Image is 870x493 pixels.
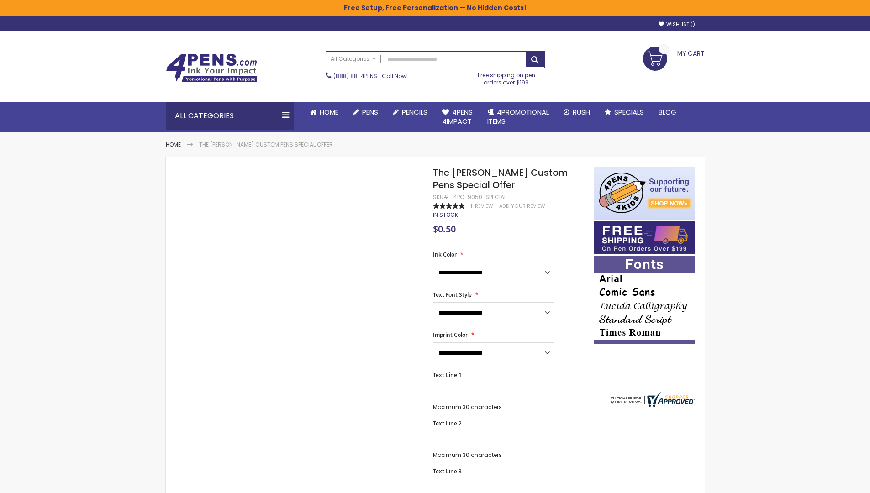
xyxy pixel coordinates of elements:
span: 4Pens 4impact [442,107,473,126]
img: 4Pens Custom Pens and Promotional Products [166,53,257,83]
a: (888) 88-4PENS [333,72,377,80]
span: Review [475,203,493,210]
a: All Categories [326,52,381,67]
div: 4PG-9050-SPECIAL [453,194,506,201]
span: Pencils [402,107,427,117]
span: Text Line 1 [433,371,462,379]
a: Blog [651,102,684,122]
strong: SKU [433,193,450,201]
a: Home [166,141,181,148]
span: Pens [362,107,378,117]
span: Specials [614,107,644,117]
span: Rush [573,107,590,117]
div: All Categories [166,102,294,130]
a: 4Pens4impact [435,102,480,132]
span: All Categories [331,55,376,63]
a: Add Your Review [499,203,545,210]
img: 4pens 4 kids [594,167,695,220]
span: Text Line 3 [433,467,462,475]
a: 4pens.com certificate URL [608,401,695,409]
div: 100% [433,203,465,209]
span: In stock [433,211,458,219]
span: Ink Color [433,251,457,258]
a: Home [303,102,346,122]
span: Home [320,107,338,117]
div: Availability [433,211,458,219]
span: Imprint Color [433,331,468,339]
span: Text Line 2 [433,420,462,427]
li: The [PERSON_NAME] Custom Pens Special Offer [199,141,333,148]
a: Wishlist [659,21,695,28]
a: Rush [556,102,597,122]
a: Specials [597,102,651,122]
span: - Call Now! [333,72,408,80]
a: 4PROMOTIONALITEMS [480,102,556,132]
a: Pencils [385,102,435,122]
a: Pens [346,102,385,122]
span: $0.50 [433,223,456,235]
span: 1 [471,203,472,210]
img: Free shipping on orders over $199 [594,221,695,254]
p: Maximum 30 characters [433,404,554,411]
img: 4pens.com widget logo [608,392,695,407]
div: Free shipping on pen orders over $199 [468,68,545,86]
span: Text Font Style [433,291,472,299]
p: Maximum 30 characters [433,451,554,459]
span: 4PROMOTIONAL ITEMS [487,107,549,126]
span: Blog [659,107,676,117]
a: 1 Review [471,203,495,210]
img: font-personalization-examples [594,256,695,344]
span: The [PERSON_NAME] Custom Pens Special Offer [433,166,568,191]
